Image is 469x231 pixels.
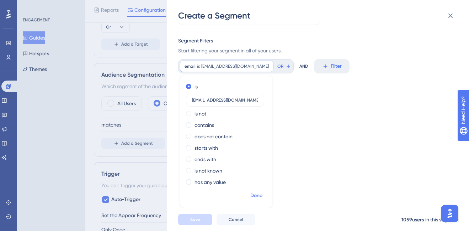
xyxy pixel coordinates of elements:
[178,214,212,225] button: Save
[314,59,350,73] button: Filter
[250,191,262,200] span: Done
[194,155,216,164] label: ends with
[194,178,226,186] label: has any value
[194,144,218,152] label: starts with
[425,215,459,224] div: in this segment
[331,62,342,71] span: Filter
[194,166,222,175] label: is not known
[194,82,198,91] label: is
[17,2,44,10] span: Need Help?
[192,98,258,103] input: Type the value
[217,214,255,225] button: Cancel
[277,63,283,69] span: OR
[194,109,206,118] label: is not
[229,217,243,222] span: Cancel
[190,217,200,222] span: Save
[246,189,266,202] button: Done
[439,203,460,224] iframe: UserGuiding AI Assistant Launcher
[178,46,453,55] span: Start filtering your segment in all of your users.
[201,63,269,69] span: [EMAIL_ADDRESS][DOMAIN_NAME]
[197,63,200,69] span: is
[185,63,196,69] span: email
[194,121,214,129] label: contains
[276,61,292,72] button: OR
[178,10,459,21] div: Create a Segment
[178,36,213,45] div: Segment Filters
[194,132,233,141] label: does not contain
[401,216,424,224] div: 1059 users
[299,59,308,73] div: AND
